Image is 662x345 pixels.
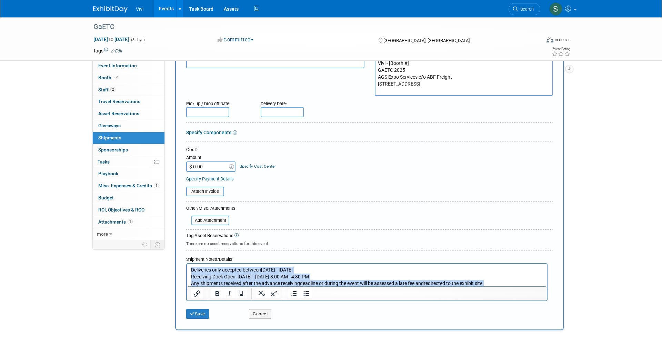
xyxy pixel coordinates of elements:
[186,233,553,239] div: Tag Asset Reservations:
[552,47,570,51] div: Event Rating
[91,21,530,33] div: GaETC
[93,120,164,132] a: Giveaways
[110,87,116,92] span: 2
[98,99,140,104] span: Travel Reservations
[186,130,231,135] a: Specify Components
[240,164,276,169] a: Specify Cost Center
[93,84,164,96] a: Staff2
[500,36,571,46] div: Event Format
[186,155,236,161] div: Amount
[93,168,164,180] a: Playbook
[93,192,164,204] a: Budget
[98,159,110,165] span: Tasks
[186,239,553,247] div: There are no asset reservations for this event.
[215,36,256,43] button: Committed
[114,76,118,79] i: Booth reservation complete
[186,147,553,153] div: Cost:
[98,195,114,200] span: Budget
[268,289,280,298] button: Superscript
[154,183,159,188] span: 1
[98,111,139,116] span: Asset Reservations
[98,87,116,92] span: Staff
[108,37,114,42] span: to
[235,289,247,298] button: Underline
[554,37,571,42] div: In-Person
[546,37,553,42] img: Format-Inperson.png
[93,180,164,192] a: Misc. Expenses & Credits1
[97,231,108,237] span: more
[509,3,540,15] a: Search
[151,240,165,249] td: Toggle Event Tabs
[98,183,159,188] span: Misc. Expenses & Credits
[223,289,235,298] button: Italic
[4,3,357,23] body: Rich Text Area. Press ALT-0 for help.
[186,205,237,213] div: Other/Misc. Attachments:
[98,75,119,80] span: Booth
[93,6,128,13] img: ExhibitDay
[111,49,122,53] a: Edit
[136,6,143,12] span: Vivi
[93,96,164,108] a: Travel Reservations
[98,147,128,152] span: Sponsorships
[4,3,356,10] p: Deliveries only accepted between [DATE] - [DATE]
[98,123,121,128] span: Giveaways
[4,10,356,17] p: Receiving Dock Open: [DATE] - [DATE] 8:00 AM - 4:30 PM
[256,289,268,298] button: Subscript
[187,264,547,286] iframe: Rich Text Area
[93,132,164,144] a: Shipments
[93,216,164,228] a: Attachments1
[300,289,312,298] button: Bullet list
[93,228,164,240] a: more
[93,60,164,72] a: Event Information
[93,47,122,54] td: Tags
[98,207,144,213] span: ROI, Objectives & ROO
[98,171,118,176] span: Playbook
[518,7,534,12] span: Search
[93,144,164,156] a: Sponsorships
[93,204,164,216] a: ROI, Objectives & ROO
[261,98,344,107] div: Delivery Date:
[249,309,271,319] button: Cancel
[93,36,129,42] span: [DATE] [DATE]
[98,63,137,68] span: Event Information
[288,289,300,298] button: Numbered list
[93,72,164,84] a: Booth
[211,289,223,298] button: Bold
[130,38,145,42] span: (3 days)
[98,135,121,140] span: Shipments
[128,219,133,224] span: 1
[93,108,164,120] a: Asset Reservations
[186,309,209,319] button: Save
[98,219,133,225] span: Attachments
[191,289,203,298] button: Insert/edit link
[4,16,356,23] p: Any shipments received after the advance receiving deadline or during the event will be assessed ...
[549,2,562,16] img: Sara Membreno
[186,98,250,107] div: Pick-up / Drop-off Date:
[186,253,548,263] div: Shipment Notes/Details:
[383,38,470,43] span: [GEOGRAPHIC_DATA], [GEOGRAPHIC_DATA]
[93,156,164,168] a: Tasks
[139,240,151,249] td: Personalize Event Tab Strip
[186,176,234,181] a: Specify Payment Details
